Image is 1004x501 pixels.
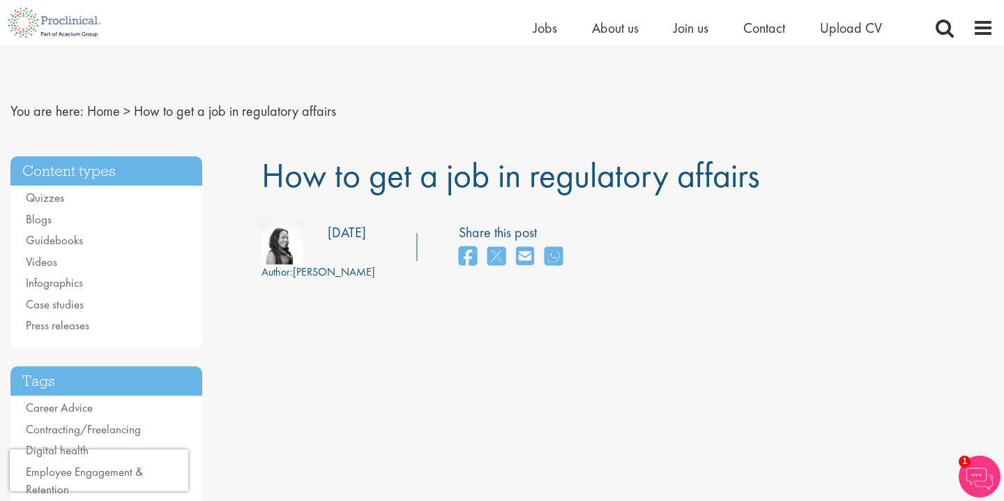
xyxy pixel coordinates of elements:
a: Join us [674,19,708,37]
a: Contact [743,19,785,37]
a: Guidebooks [26,232,83,248]
img: 383e1147-3b0e-4ab7-6ae9-08d7f17c413d [261,223,303,264]
span: > [123,102,130,120]
h3: Content types [10,156,202,186]
a: Quizzes [26,190,64,205]
iframe: reCAPTCHA [10,449,188,491]
h3: Tags [10,366,202,396]
a: share on facebook [459,242,477,272]
span: How to get a job in regulatory affairs [261,153,760,197]
span: Author: [261,264,293,279]
a: About us [592,19,639,37]
span: How to get a job in regulatory affairs [134,102,336,120]
a: Press releases [26,317,89,333]
a: breadcrumb link [87,102,120,120]
a: Case studies [26,297,84,312]
a: share on whats app [545,242,563,272]
a: Upload CV [820,19,882,37]
a: Jobs [533,19,557,37]
a: Blogs [26,211,52,227]
label: Share this post [459,223,570,243]
a: share on email [516,242,534,272]
a: Contracting/Freelancing [26,421,141,437]
a: Videos [26,254,57,269]
img: Chatbot [959,456,1001,498]
a: Career Advice [26,400,93,415]
span: 1 [959,456,971,468]
div: [DATE] [328,223,366,243]
div: [PERSON_NAME] [261,264,375,281]
a: Digital health [26,442,89,458]
span: You are here: [10,102,84,120]
a: share on twitter [487,242,505,272]
a: Infographics [26,275,83,290]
